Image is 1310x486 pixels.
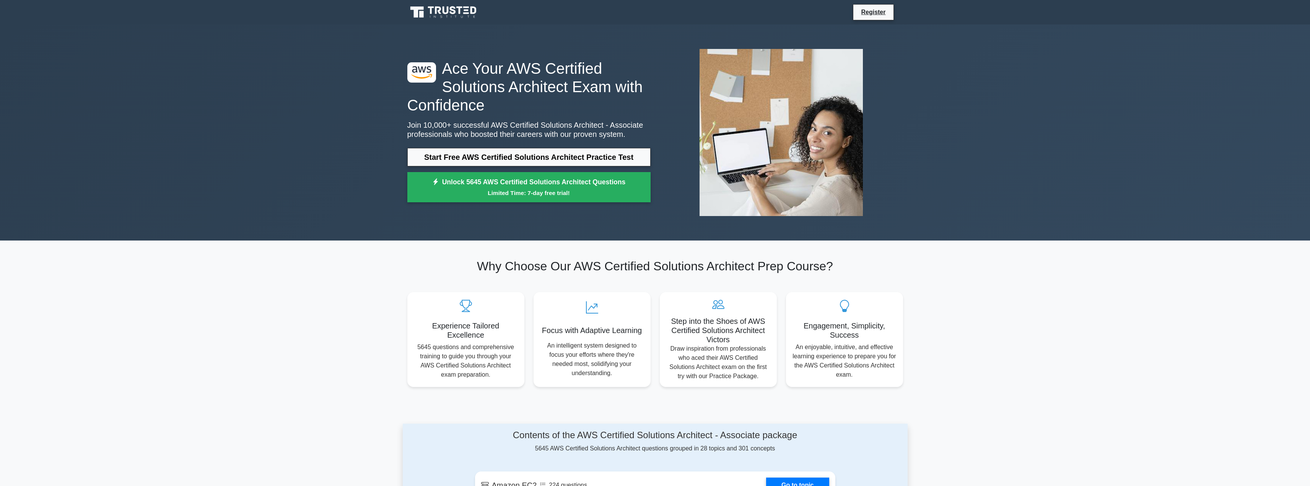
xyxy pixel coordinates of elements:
h5: Experience Tailored Excellence [413,321,518,340]
h4: Contents of the AWS Certified Solutions Architect - Associate package [475,430,835,441]
p: An intelligent system designed to focus your efforts where they're needed most, solidifying your ... [540,341,644,378]
h2: Why Choose Our AWS Certified Solutions Architect Prep Course? [407,259,903,273]
p: An enjoyable, intuitive, and effective learning experience to prepare you for the AWS Certified S... [792,343,897,379]
div: 5645 AWS Certified Solutions Architect questions grouped in 28 topics and 301 concepts [475,430,835,453]
small: Limited Time: 7-day free trial! [417,189,641,197]
p: 5645 questions and comprehensive training to guide you through your AWS Certified Solutions Archi... [413,343,518,379]
h1: Ace Your AWS Certified Solutions Architect Exam with Confidence [407,59,651,114]
h5: Engagement, Simplicity, Success [792,321,897,340]
p: Draw inspiration from professionals who aced their AWS Certified Solutions Architect exam on the ... [666,344,771,381]
p: Join 10,000+ successful AWS Certified Solutions Architect - Associate professionals who boosted t... [407,120,651,139]
a: Register [856,7,890,17]
a: Start Free AWS Certified Solutions Architect Practice Test [407,148,651,166]
h5: Step into the Shoes of AWS Certified Solutions Architect Victors [666,317,771,344]
h5: Focus with Adaptive Learning [540,326,644,335]
a: Unlock 5645 AWS Certified Solutions Architect QuestionsLimited Time: 7-day free trial! [407,172,651,203]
